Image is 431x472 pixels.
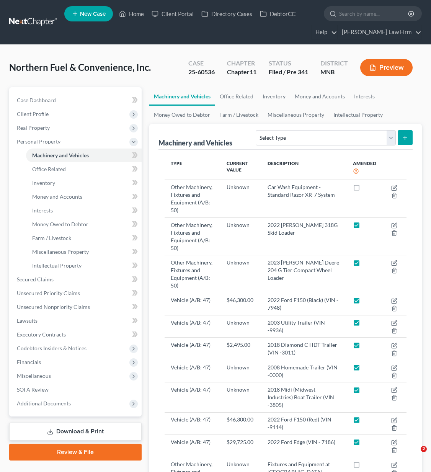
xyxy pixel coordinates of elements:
[32,235,71,241] span: Farm / Livestock
[220,338,261,360] td: $2,495.00
[261,315,346,338] td: 2003 Utility Trailer (VIN -9936)
[360,59,413,76] button: Preview
[11,300,142,314] a: Unsecured Nonpriority Claims
[263,106,329,124] a: Miscellaneous Property
[11,314,142,328] a: Lawsuits
[256,7,299,21] a: DebtorCC
[17,124,50,131] span: Real Property
[165,315,220,338] td: Vehicle (A/B: 47)
[11,93,142,107] a: Case Dashboard
[17,400,71,407] span: Additional Documents
[312,25,337,39] a: Help
[329,106,387,124] a: Intellectual Property
[258,87,290,106] a: Inventory
[188,68,215,77] div: 25-60536
[149,106,215,124] a: Money Owed to Debtor
[338,25,421,39] a: [PERSON_NAME] Law Firm
[188,59,215,68] div: Case
[26,176,142,190] a: Inventory
[220,180,261,217] td: Unknown
[261,180,346,217] td: Car Wash Equipment - Standard Razor XR-7 System
[26,204,142,217] a: Interests
[32,180,55,186] span: Inventory
[32,262,82,269] span: Intellectual Property
[261,255,346,293] td: 2023 [PERSON_NAME] Deere 204 G Tier Compact Wheel Loader
[198,7,256,21] a: Directory Cases
[26,217,142,231] a: Money Owed to Debtor
[220,382,261,412] td: Unknown
[261,338,346,360] td: 2018 Diamond C HDT Trailer (VIN -3011)
[32,152,89,158] span: Machinery and Vehicles
[26,231,142,245] a: Farm / Livestock
[220,217,261,255] td: Unknown
[261,360,346,382] td: 2008 Homemade Trailer (VIN -0000)
[26,162,142,176] a: Office Related
[17,111,49,117] span: Client Profile
[220,156,261,180] th: Current Value
[165,180,220,217] td: Other Machinery, Fixtures and Equipment (A/B: 50)
[32,248,89,255] span: Miscellaneous Property
[227,59,256,68] div: Chapter
[220,412,261,434] td: $46,300.00
[261,435,346,457] td: 2022 Ford Edge (VIN - 7186)
[220,435,261,457] td: $29,725.00
[165,360,220,382] td: Vehicle (A/B: 47)
[11,383,142,397] a: SOFA Review
[158,138,232,147] div: Machinery and Vehicles
[261,156,346,180] th: Description
[261,293,346,315] td: 2022 Ford F150 (Black) (VIN - 7948)
[220,315,261,338] td: Unknown
[261,382,346,412] td: 2018 Midi (Midwest Industries) Boat Trailer (VIN -3805)
[26,149,142,162] a: Machinery and Vehicles
[115,7,148,21] a: Home
[17,138,60,145] span: Personal Property
[261,412,346,434] td: 2022 Ford F150 (Red) (VIN -9114)
[149,87,215,106] a: Machinery and Vehicles
[17,386,49,393] span: SOFA Review
[261,217,346,255] td: 2022 [PERSON_NAME] 318G Skid Loader
[11,273,142,286] a: Secured Claims
[349,87,379,106] a: Interests
[17,276,54,283] span: Secured Claims
[165,412,220,434] td: Vehicle (A/B: 47)
[215,87,258,106] a: Office Related
[165,255,220,293] td: Other Machinery, Fixtures and Equipment (A/B: 50)
[220,255,261,293] td: Unknown
[26,245,142,259] a: Miscellaneous Property
[17,97,56,103] span: Case Dashboard
[80,11,106,17] span: New Case
[26,190,142,204] a: Money and Accounts
[347,156,384,180] th: Amended
[405,446,423,464] iframe: Intercom live chat
[17,331,66,338] span: Executory Contracts
[165,217,220,255] td: Other Machinery, Fixtures and Equipment (A/B: 50)
[9,444,142,461] a: Review & File
[165,382,220,412] td: Vehicle (A/B: 47)
[269,68,308,77] div: Filed / Pre 341
[165,293,220,315] td: Vehicle (A/B: 47)
[17,317,38,324] span: Lawsuits
[421,446,427,452] span: 2
[215,106,263,124] a: Farm / Livestock
[165,338,220,360] td: Vehicle (A/B: 47)
[269,59,308,68] div: Status
[339,7,409,21] input: Search by name...
[9,62,151,73] span: Northern Fuel & Convenience, Inc.
[17,359,41,365] span: Financials
[32,221,88,227] span: Money Owed to Debtor
[17,345,87,351] span: Codebtors Insiders & Notices
[165,156,220,180] th: Type
[250,68,256,75] span: 11
[32,207,53,214] span: Interests
[17,372,51,379] span: Miscellaneous
[227,68,256,77] div: Chapter
[9,423,142,441] a: Download & Print
[220,293,261,315] td: $46,300.00
[11,328,142,341] a: Executory Contracts
[32,166,66,172] span: Office Related
[320,59,348,68] div: District
[26,259,142,273] a: Intellectual Property
[17,304,90,310] span: Unsecured Nonpriority Claims
[320,68,348,77] div: MNB
[11,286,142,300] a: Unsecured Priority Claims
